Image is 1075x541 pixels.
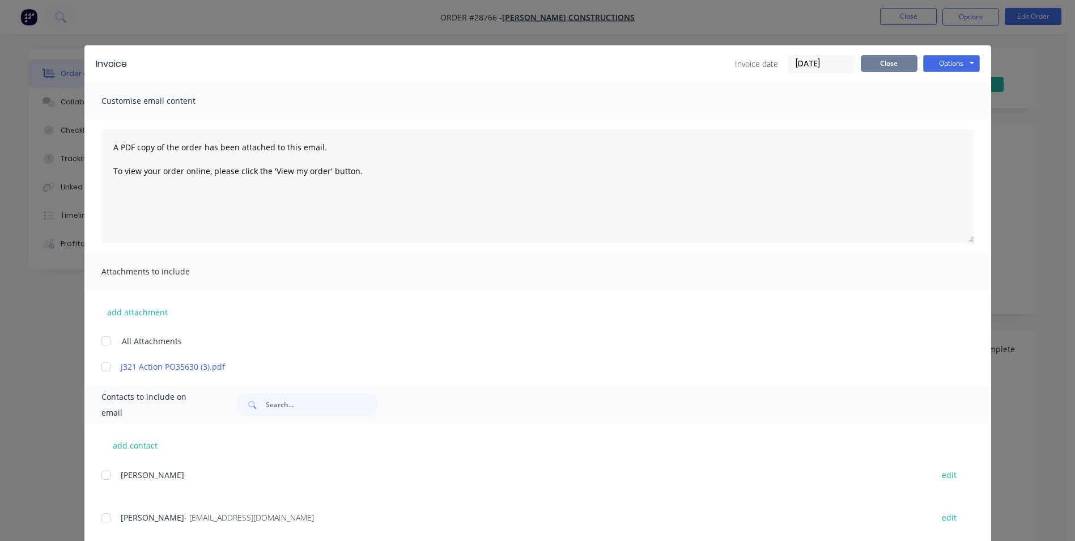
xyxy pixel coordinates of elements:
a: J321 Action PO35630 (3).pdf [121,361,921,373]
button: Options [923,55,980,72]
div: Invoice [96,57,127,71]
textarea: A PDF copy of the order has been attached to this email. To view your order online, please click ... [101,129,974,243]
button: Close [861,55,917,72]
span: Invoice date [735,58,778,70]
span: All Attachments [122,335,182,347]
span: - [EMAIL_ADDRESS][DOMAIN_NAME] [184,512,314,523]
span: Customise email content [101,93,226,109]
button: add attachment [101,303,173,320]
button: edit [935,467,963,483]
span: Attachments to include [101,264,226,280]
button: edit [935,510,963,525]
span: [PERSON_NAME] [121,512,184,523]
button: add contact [101,437,169,454]
span: [PERSON_NAME] [121,470,184,480]
span: Contacts to include on email [101,389,209,421]
input: Search... [266,394,378,416]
